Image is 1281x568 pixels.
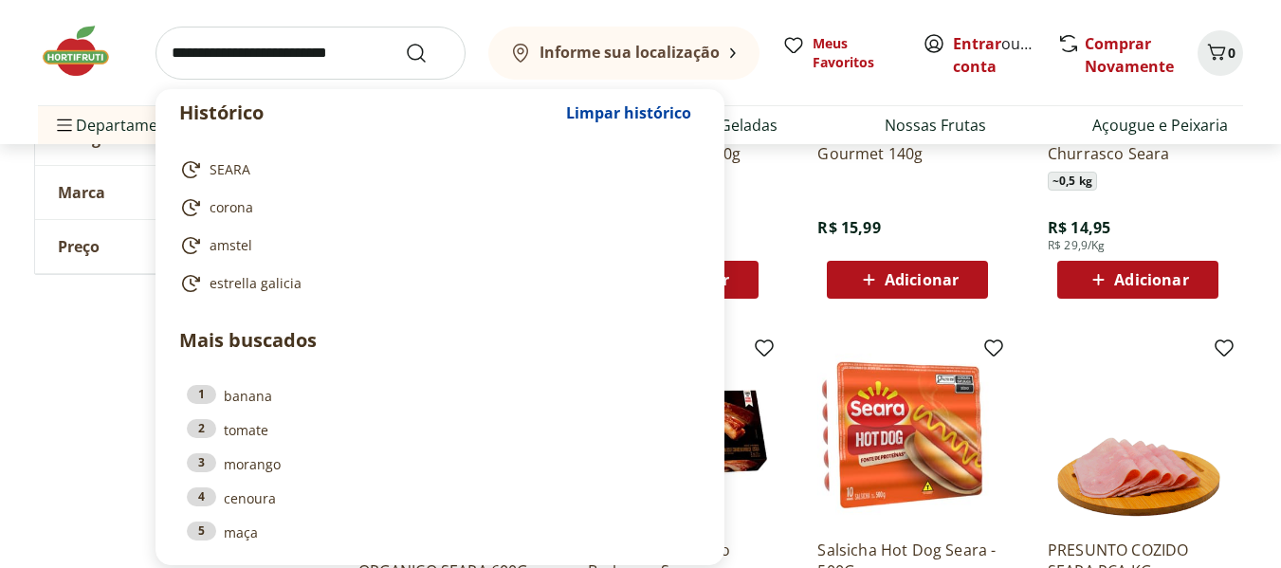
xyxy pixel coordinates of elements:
div: 4 [187,487,216,506]
a: estrella galicia [179,272,693,295]
div: 1 [187,385,216,404]
div: 5 [187,522,216,541]
button: Marca [35,166,320,219]
span: Departamentos [53,102,190,148]
span: R$ 15,99 [817,217,880,238]
a: 2tomate [187,419,693,440]
span: Marca [58,183,105,202]
div: 3 [187,453,216,472]
span: Preço [58,237,100,256]
a: SEARA [179,158,693,181]
p: Histórico [179,100,557,126]
span: SEARA [210,160,250,179]
img: Salsicha Hot Dog Seara - 500G [817,344,997,524]
a: 5maça [187,522,693,542]
span: ou [953,32,1037,78]
a: Açougue e Peixaria [1092,114,1228,137]
span: R$ 14,95 [1048,217,1110,238]
button: Preço [35,220,320,273]
span: Meus Favoritos [813,34,900,72]
a: Meus Favoritos [782,34,900,72]
a: corona [179,196,693,219]
a: amstel [179,234,693,257]
button: Limpar histórico [557,90,701,136]
a: 4cenoura [187,487,693,508]
button: Carrinho [1198,30,1243,76]
a: Entrar [953,33,1001,54]
a: Nossas Frutas [885,114,986,137]
span: Adicionar [885,272,959,287]
a: 1banana [187,385,693,406]
div: 2 [187,419,216,438]
button: Menu [53,102,76,148]
span: 0 [1228,44,1235,62]
input: search [156,27,466,80]
p: Mais buscados [179,326,701,355]
b: Informe sua localização [540,42,720,63]
span: Limpar histórico [566,105,691,120]
button: Submit Search [405,42,450,64]
a: Criar conta [953,33,1057,77]
span: R$ 29,9/Kg [1048,238,1106,253]
span: Adicionar [1114,272,1188,287]
button: Adicionar [827,261,988,299]
button: Informe sua localização [488,27,759,80]
span: estrella galicia [210,274,302,293]
a: Comprar Novamente [1085,33,1174,77]
img: PRESUNTO COZIDO SEARA PCA KG [1048,344,1228,524]
button: Adicionar [1057,261,1218,299]
a: 3morango [187,453,693,474]
img: Hortifruti [38,23,133,80]
span: ~ 0,5 kg [1048,172,1097,191]
span: corona [210,198,253,217]
span: amstel [210,236,252,255]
